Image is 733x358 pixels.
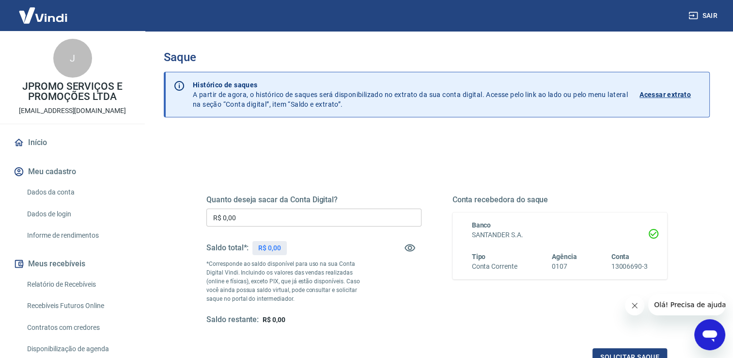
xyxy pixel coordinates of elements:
[53,39,92,78] div: J
[648,294,725,315] iframe: Mensagem da empresa
[452,195,668,205] h5: Conta recebedora do saque
[472,230,648,240] h6: SANTANDER S.A.
[12,132,133,153] a: Início
[193,80,628,109] p: A partir de agora, o histórico de saques será disponibilizado no extrato da sua conta digital. Ac...
[23,318,133,338] a: Contratos com credores
[258,243,281,253] p: R$ 0,00
[19,106,126,116] p: [EMAIL_ADDRESS][DOMAIN_NAME]
[206,315,259,325] h5: Saldo restante:
[694,319,725,350] iframe: Botão para abrir a janela de mensagens
[164,50,710,64] h3: Saque
[625,296,644,315] iframe: Fechar mensagem
[23,296,133,316] a: Recebíveis Futuros Online
[12,253,133,275] button: Meus recebíveis
[472,253,486,260] span: Tipo
[23,226,133,245] a: Informe de rendimentos
[193,80,628,90] p: Histórico de saques
[472,261,517,272] h6: Conta Corrente
[206,195,421,205] h5: Quanto deseja sacar da Conta Digital?
[263,316,285,324] span: R$ 0,00
[611,253,629,260] span: Conta
[23,204,133,224] a: Dados de login
[552,253,577,260] span: Agência
[472,221,491,229] span: Banco
[639,90,691,99] p: Acessar extrato
[686,7,721,25] button: Sair
[206,243,249,253] h5: Saldo total*:
[552,261,577,272] h6: 0107
[23,182,133,202] a: Dados da conta
[639,80,702,109] a: Acessar extrato
[206,260,368,303] p: *Corresponde ao saldo disponível para uso na sua Conta Digital Vindi. Incluindo os valores das ve...
[611,261,648,272] h6: 13006690-3
[12,161,133,182] button: Meu cadastro
[23,275,133,294] a: Relatório de Recebíveis
[8,81,137,102] p: JPROMO SERVIÇOS E PROMOÇÕES LTDA
[12,0,75,30] img: Vindi
[6,7,81,15] span: Olá! Precisa de ajuda?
